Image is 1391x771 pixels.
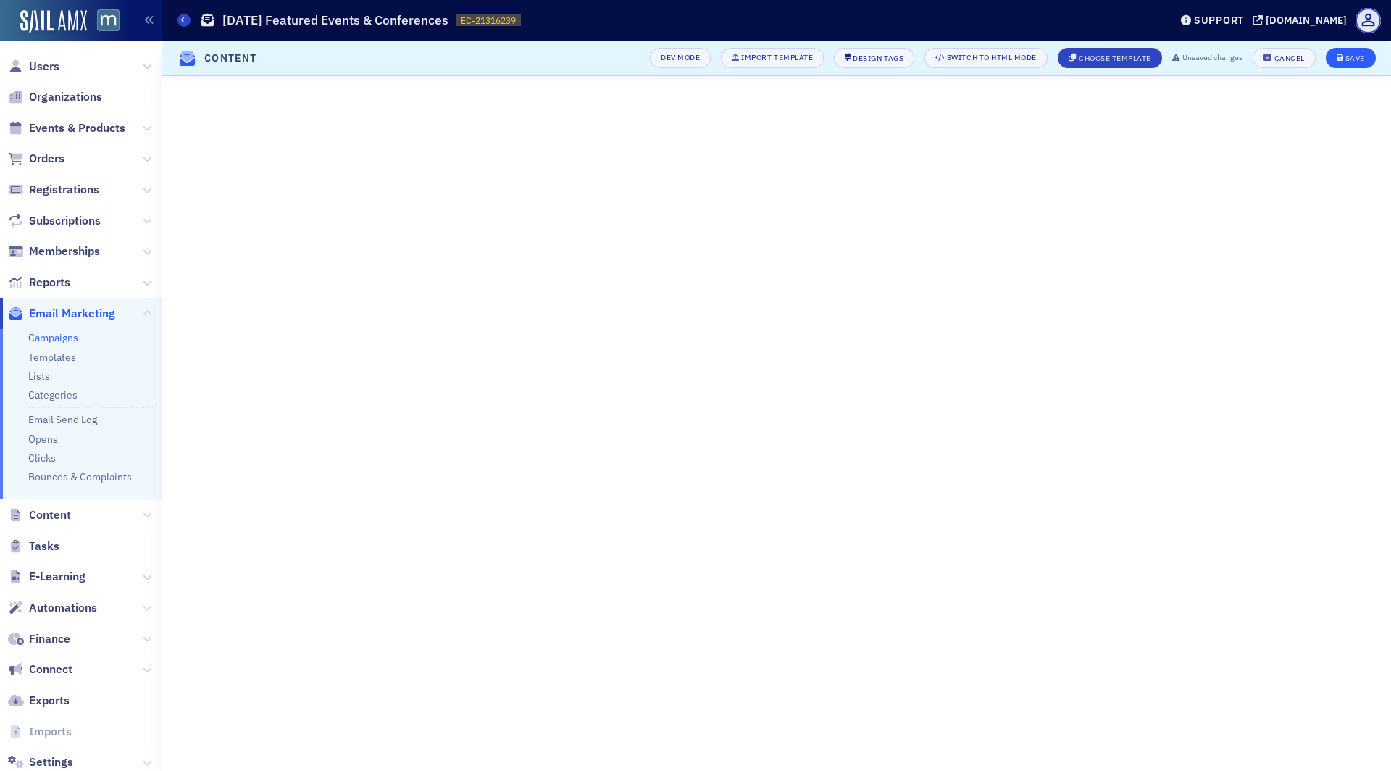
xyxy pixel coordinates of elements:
div: [DOMAIN_NAME] [1266,14,1347,27]
a: Opens [28,433,58,446]
a: Events & Products [8,120,125,136]
div: Save [1345,54,1365,62]
a: Subscriptions [8,213,101,229]
span: Orders [29,151,64,167]
a: Orders [8,151,64,167]
a: Email Send Log [28,413,97,426]
div: Import Template [741,54,813,62]
a: Exports [8,693,70,709]
div: Choose Template [1079,54,1151,62]
button: [DOMAIN_NAME] [1253,15,1352,25]
a: Categories [28,388,78,401]
span: Tasks [29,538,59,554]
span: Connect [29,662,72,678]
span: E-Learning [29,569,85,585]
span: Email Marketing [29,306,115,322]
span: Exports [29,693,70,709]
span: Registrations [29,182,99,198]
span: Automations [29,600,97,616]
a: Memberships [8,243,100,259]
a: Finance [8,631,70,647]
div: Switch to HTML Mode [947,54,1037,62]
a: Imports [8,724,72,740]
a: Templates [28,351,76,364]
span: EC-21316239 [461,14,516,27]
img: SailAMX [97,9,120,32]
a: Users [8,59,59,75]
span: Memberships [29,243,100,259]
span: Imports [29,724,72,740]
h4: Content [204,51,257,66]
span: Reports [29,275,70,291]
a: Organizations [8,89,102,105]
a: E-Learning [8,569,85,585]
span: Settings [29,754,73,770]
button: Save [1326,48,1376,68]
span: Content [29,507,71,523]
button: Design Tags [834,48,914,68]
button: Switch to HTML Mode [924,48,1048,68]
button: Dev Mode [650,48,711,68]
button: Cancel [1253,48,1315,68]
a: Content [8,507,71,523]
a: Campaigns [28,331,78,344]
a: Settings [8,754,73,770]
button: Import Template [721,48,824,68]
div: Support [1194,14,1244,27]
button: Choose Template [1058,48,1162,68]
span: Subscriptions [29,213,101,229]
a: Automations [8,600,97,616]
div: Design Tags [853,54,903,62]
span: Events & Products [29,120,125,136]
a: Lists [28,370,50,383]
h1: [DATE] Featured Events & Conferences [222,12,448,29]
span: Organizations [29,89,102,105]
a: Bounces & Complaints [28,470,132,483]
a: Clicks [28,451,56,464]
a: Tasks [8,538,59,554]
a: View Homepage [87,9,120,34]
a: Reports [8,275,70,291]
img: SailAMX [20,10,87,33]
span: Users [29,59,59,75]
span: Finance [29,631,70,647]
a: Connect [8,662,72,678]
span: Profile [1356,8,1381,33]
div: Cancel [1274,54,1305,62]
a: Registrations [8,182,99,198]
span: Unsaved changes [1182,52,1242,64]
a: Email Marketing [8,306,115,322]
